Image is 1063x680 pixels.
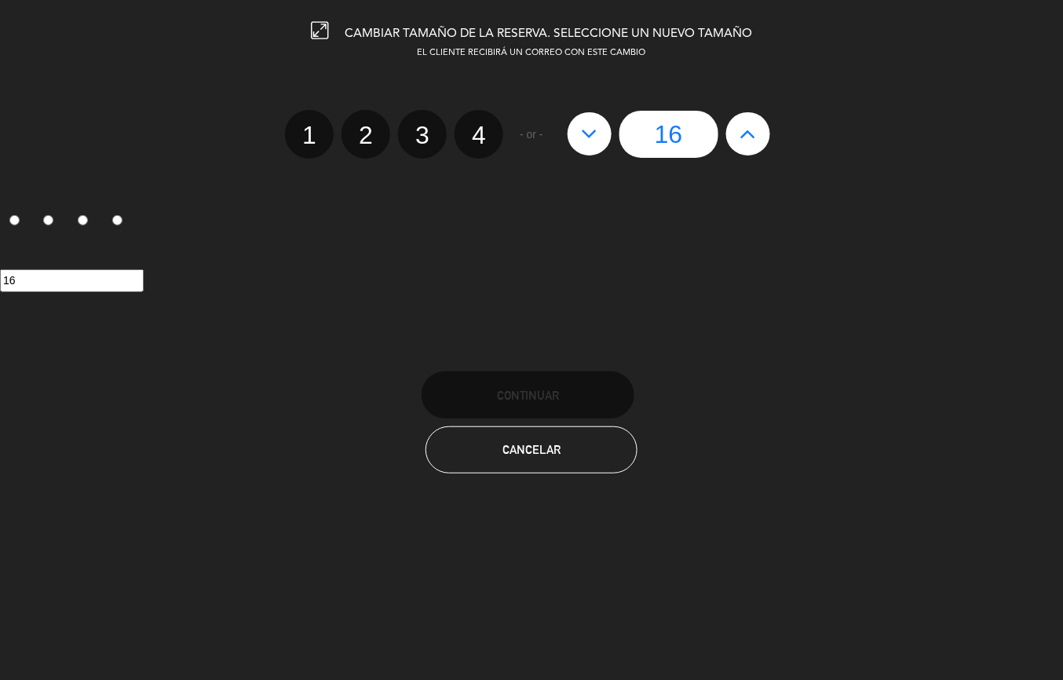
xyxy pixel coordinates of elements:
[497,389,560,402] span: Continuar
[9,215,20,225] input: 1
[78,215,88,225] input: 3
[345,27,752,40] span: CAMBIAR TAMAÑO DE LA RESERVA. SELECCIONE UN NUEVO TAMAÑO
[418,49,646,57] span: EL CLIENTE RECIBIRÁ UN CORREO CON ESTE CAMBIO
[502,443,561,456] span: Cancelar
[422,371,634,419] button: Continuar
[112,215,122,225] input: 4
[43,215,53,225] input: 2
[35,208,69,235] label: 2
[342,110,390,159] label: 2
[103,208,137,235] label: 4
[285,110,334,159] label: 1
[426,426,638,473] button: Cancelar
[520,126,543,144] span: - or -
[69,208,104,235] label: 3
[455,110,503,159] label: 4
[398,110,447,159] label: 3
